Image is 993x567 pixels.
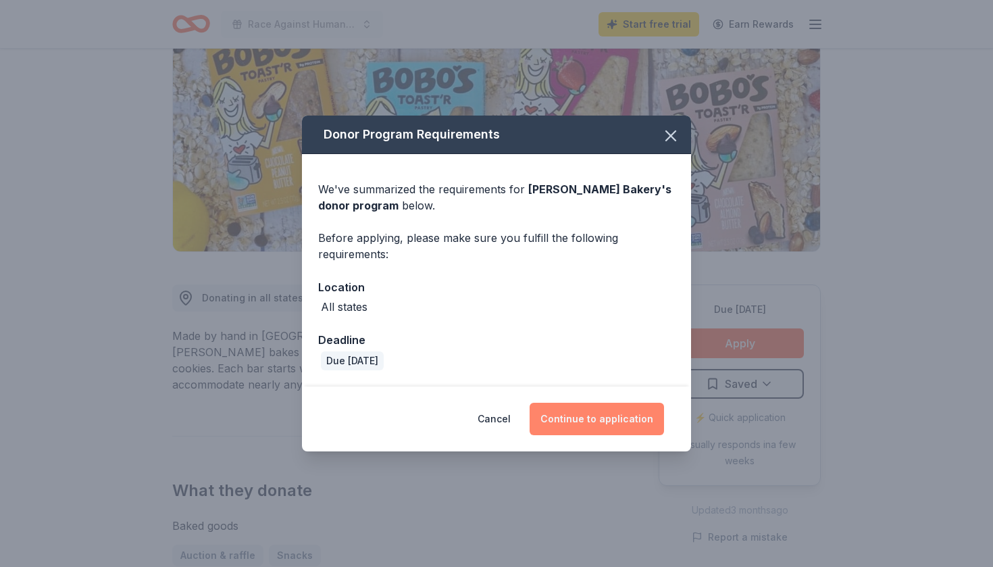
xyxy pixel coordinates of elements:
div: Due [DATE] [321,351,384,370]
button: Cancel [478,403,511,435]
div: Location [318,278,675,296]
div: Deadline [318,331,675,349]
div: Before applying, please make sure you fulfill the following requirements: [318,230,675,262]
div: All states [321,299,367,315]
div: We've summarized the requirements for below. [318,181,675,214]
button: Continue to application [530,403,664,435]
div: Donor Program Requirements [302,116,691,154]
